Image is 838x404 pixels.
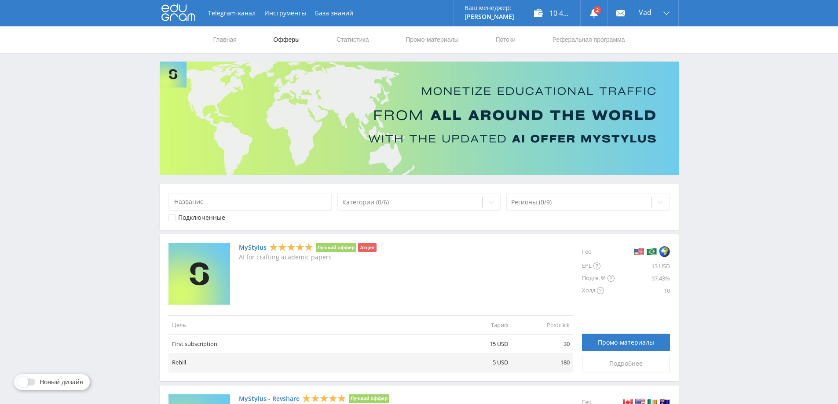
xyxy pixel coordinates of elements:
[178,214,225,221] div: Подключенные
[494,26,516,53] a: Потоки
[615,272,670,284] div: 97.43%
[582,355,670,372] a: Подробнее
[450,353,512,372] td: 5 USD
[465,13,514,20] p: [PERSON_NAME]
[168,335,450,353] td: First subscription
[168,353,450,372] td: Rebill
[582,334,670,351] a: Промо-материалы
[598,339,654,346] span: Промо-материалы
[239,244,267,251] a: MyStylus
[212,26,238,53] a: Главная
[239,254,377,261] p: AI for crafting academic papers
[168,315,450,334] td: Цель
[349,394,390,403] li: Лучший оффер
[160,62,679,175] img: Banner
[168,193,332,211] input: Название
[450,315,512,334] td: Тариф
[582,243,615,260] div: Гео
[358,243,376,252] li: Акция
[615,284,670,297] div: 10
[582,284,615,297] div: Холд
[336,26,370,53] a: Статистика
[316,243,357,252] li: Лучший оффер
[168,243,230,305] img: MyStylus
[40,379,84,386] span: Новый дизайн
[582,272,615,284] div: Подтв. %
[512,353,573,372] td: 180
[512,335,573,353] td: 30
[465,4,514,11] p: Ваш менеджер:
[239,395,300,402] a: MyStylus - Revshare
[405,26,459,53] a: Промо-материалы
[269,243,313,252] div: 5 Stars
[302,393,346,403] div: 5 Stars
[615,260,670,272] div: 13 USD
[609,360,643,367] span: Подробнее
[273,26,301,53] a: Офферы
[450,335,512,353] td: 15 USD
[582,260,615,272] div: EPL
[552,26,626,53] a: Реферальная программа
[512,315,573,334] td: Postclick
[639,9,651,16] span: Vad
